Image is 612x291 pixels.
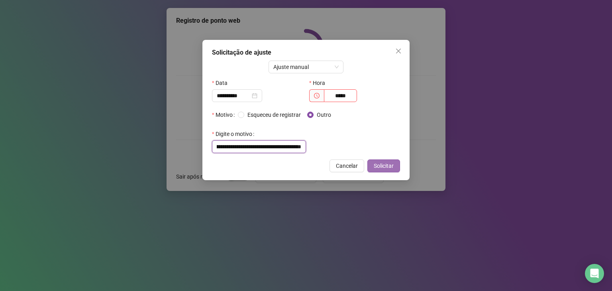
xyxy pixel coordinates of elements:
[314,110,334,119] span: Outro
[309,77,330,89] label: Hora
[367,159,400,172] button: Solicitar
[212,48,400,57] div: Solicitação de ajuste
[273,61,339,73] span: Ajuste manual
[212,128,257,140] label: Digite o motivo
[374,161,394,170] span: Solicitar
[244,110,304,119] span: Esqueceu de registrar
[212,108,238,121] label: Motivo
[314,93,320,98] span: clock-circle
[392,45,405,57] button: Close
[212,77,233,89] label: Data
[395,48,402,54] span: close
[336,161,358,170] span: Cancelar
[330,159,364,172] button: Cancelar
[585,264,604,283] div: Open Intercom Messenger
